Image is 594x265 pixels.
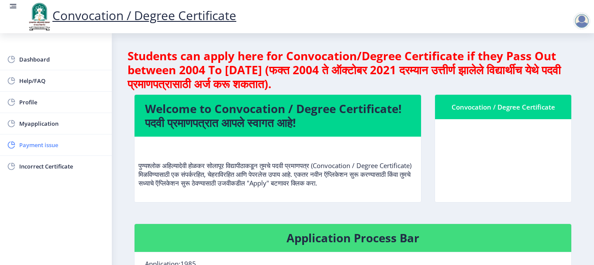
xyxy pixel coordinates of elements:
[19,76,105,86] span: Help/FAQ
[19,118,105,129] span: Myapplication
[19,54,105,65] span: Dashboard
[138,144,417,187] p: पुण्यश्लोक अहिल्यादेवी होळकर सोलापूर विद्यापीठाकडून तुमचे पदवी प्रमाणपत्र (Convocation / Degree C...
[19,161,105,172] span: Incorrect Certificate
[26,2,52,31] img: logo
[26,7,236,24] a: Convocation / Degree Certificate
[128,49,578,91] h4: Students can apply here for Convocation/Degree Certificate if they Pass Out between 2004 To [DATE...
[145,102,411,130] h4: Welcome to Convocation / Degree Certificate! पदवी प्रमाणपत्रात आपले स्वागत आहे!
[445,102,561,112] div: Convocation / Degree Certificate
[19,140,105,150] span: Payment issue
[19,97,105,107] span: Profile
[145,231,561,245] h4: Application Process Bar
